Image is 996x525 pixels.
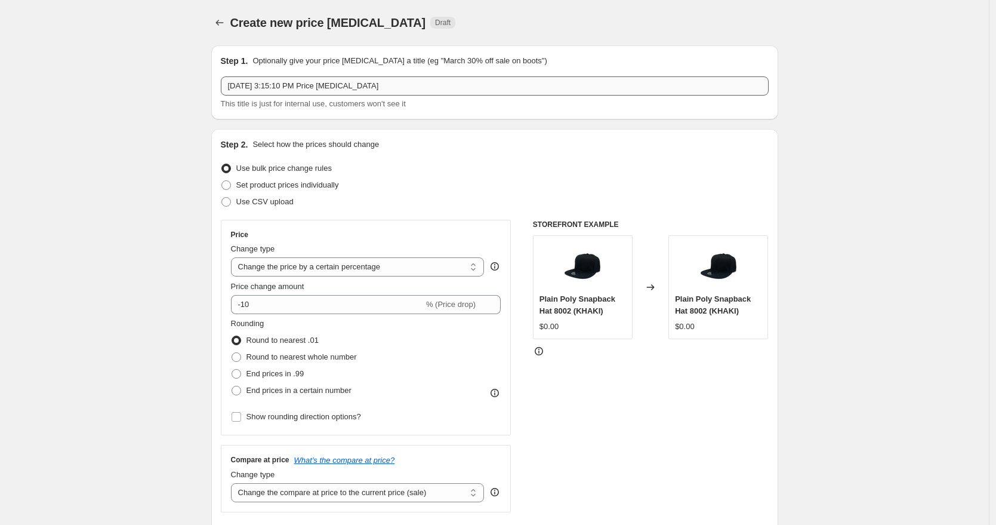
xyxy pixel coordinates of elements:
[539,321,559,333] div: $0.00
[230,16,426,29] span: Create new price [MEDICAL_DATA]
[236,164,332,173] span: Use bulk price change rules
[539,294,615,315] span: Plain Poly Snapback Hat 8002 (KHAKI)
[426,300,476,309] span: % (Price drop)
[231,282,304,291] span: Price change amount
[695,242,742,290] img: blk1_57104bec-249c-4a38-b7f4-b0956aca911d_80x.jpg
[489,260,501,272] div: help
[252,139,379,151] p: Select how the prices should change
[675,294,751,315] span: Plain Poly Snapback Hat 8002 (KHAKI)
[231,244,275,253] span: Change type
[221,99,406,108] span: This title is just for internal use, customers won't see it
[246,412,361,421] span: Show rounding direction options?
[221,76,769,96] input: 30% off holiday sale
[675,321,695,333] div: $0.00
[294,456,395,465] button: What's the compare at price?
[246,352,357,361] span: Round to nearest whole number
[533,220,769,229] h6: STOREFRONT EXAMPLE
[252,55,547,67] p: Optionally give your price [MEDICAL_DATA] a title (eg "March 30% off sale on boots")
[231,470,275,479] span: Change type
[231,230,248,240] h3: Price
[236,197,294,206] span: Use CSV upload
[246,386,351,395] span: End prices in a certain number
[236,180,339,189] span: Set product prices individually
[489,486,501,498] div: help
[221,139,248,151] h2: Step 2.
[211,14,228,31] button: Price change jobs
[246,336,319,345] span: Round to nearest .01
[231,455,289,465] h3: Compare at price
[435,18,451,27] span: Draft
[559,242,606,290] img: blk1_57104bec-249c-4a38-b7f4-b0956aca911d_80x.jpg
[246,369,304,378] span: End prices in .99
[231,319,264,328] span: Rounding
[231,295,424,314] input: -15
[221,55,248,67] h2: Step 1.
